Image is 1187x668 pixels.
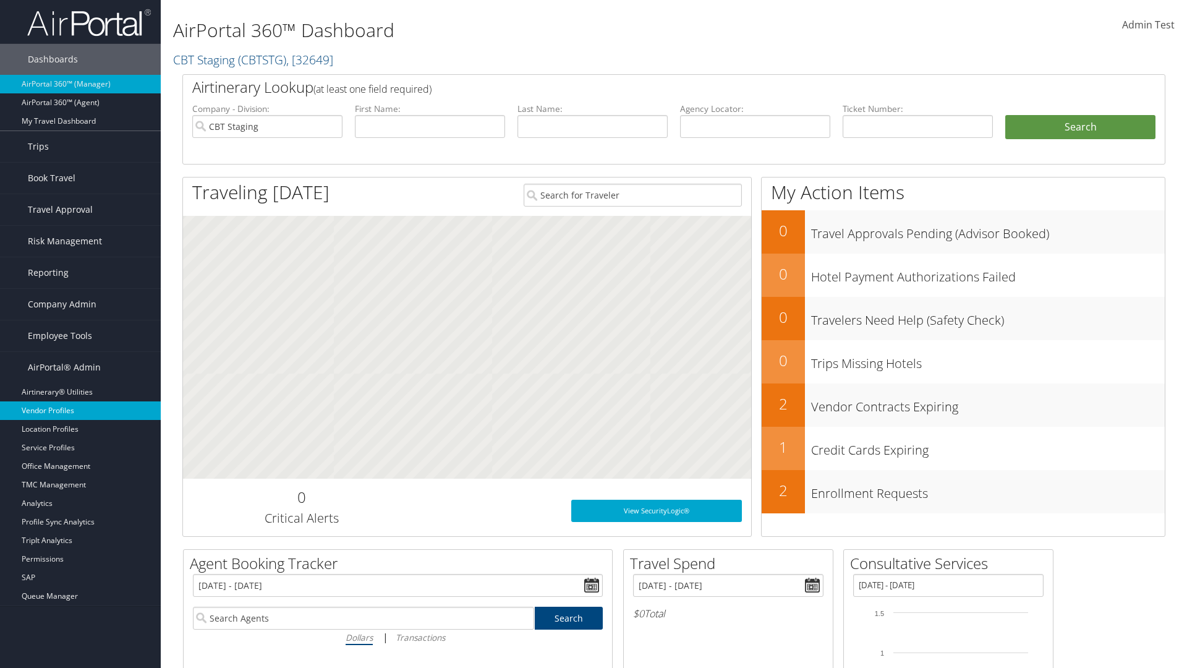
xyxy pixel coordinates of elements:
[762,307,805,328] h2: 0
[843,103,993,115] label: Ticket Number:
[28,289,96,320] span: Company Admin
[811,435,1165,459] h3: Credit Cards Expiring
[286,51,333,68] span: , [ 32649 ]
[811,479,1165,502] h3: Enrollment Requests
[811,306,1165,329] h3: Travelers Need Help (Safety Check)
[193,630,603,645] div: |
[192,77,1074,98] h2: Airtinerary Lookup
[193,607,534,630] input: Search Agents
[633,607,644,620] span: $0
[811,262,1165,286] h3: Hotel Payment Authorizations Failed
[28,163,75,194] span: Book Travel
[192,487,411,508] h2: 0
[680,103,830,115] label: Agency Locator:
[1122,6,1175,45] a: Admin Test
[811,349,1165,372] h3: Trips Missing Hotels
[346,632,373,643] i: Dollars
[762,393,805,414] h2: 2
[192,103,342,115] label: Company - Division:
[762,350,805,371] h2: 0
[192,510,411,527] h3: Critical Alerts
[875,610,884,617] tspan: 1.5
[28,320,92,351] span: Employee Tools
[173,17,841,43] h1: AirPortal 360™ Dashboard
[173,51,333,68] a: CBT Staging
[571,500,742,522] a: View SecurityLogic®
[762,210,1165,254] a: 0Travel Approvals Pending (Advisor Booked)
[762,263,805,285] h2: 0
[28,257,69,288] span: Reporting
[192,179,330,205] h1: Traveling [DATE]
[28,131,49,162] span: Trips
[633,607,823,620] h6: Total
[1005,115,1155,140] button: Search
[28,44,78,75] span: Dashboards
[811,392,1165,416] h3: Vendor Contracts Expiring
[630,553,833,574] h2: Travel Spend
[535,607,603,630] a: Search
[28,194,93,225] span: Travel Approval
[762,340,1165,383] a: 0Trips Missing Hotels
[762,297,1165,340] a: 0Travelers Need Help (Safety Check)
[762,470,1165,513] a: 2Enrollment Requests
[762,480,805,501] h2: 2
[880,649,884,657] tspan: 1
[850,553,1053,574] h2: Consultative Services
[238,51,286,68] span: ( CBTSTG )
[517,103,668,115] label: Last Name:
[524,184,742,207] input: Search for Traveler
[190,553,612,574] h2: Agent Booking Tracker
[27,8,151,37] img: airportal-logo.png
[762,427,1165,470] a: 1Credit Cards Expiring
[28,352,101,383] span: AirPortal® Admin
[762,220,805,241] h2: 0
[28,226,102,257] span: Risk Management
[355,103,505,115] label: First Name:
[762,179,1165,205] h1: My Action Items
[762,383,1165,427] a: 2Vendor Contracts Expiring
[313,82,432,96] span: (at least one field required)
[762,254,1165,297] a: 0Hotel Payment Authorizations Failed
[762,437,805,458] h2: 1
[396,632,445,643] i: Transactions
[811,219,1165,242] h3: Travel Approvals Pending (Advisor Booked)
[1122,18,1175,32] span: Admin Test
